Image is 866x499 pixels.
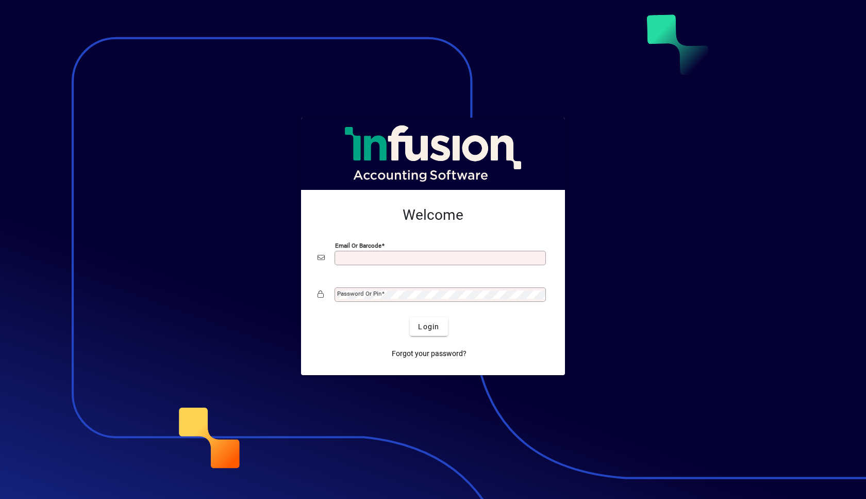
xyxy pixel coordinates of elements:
mat-label: Password or Pin [337,290,381,297]
span: Login [418,321,439,332]
button: Login [410,317,447,336]
a: Forgot your password? [388,344,471,363]
mat-label: Email or Barcode [335,242,381,249]
h2: Welcome [318,206,548,224]
span: Forgot your password? [392,348,467,359]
